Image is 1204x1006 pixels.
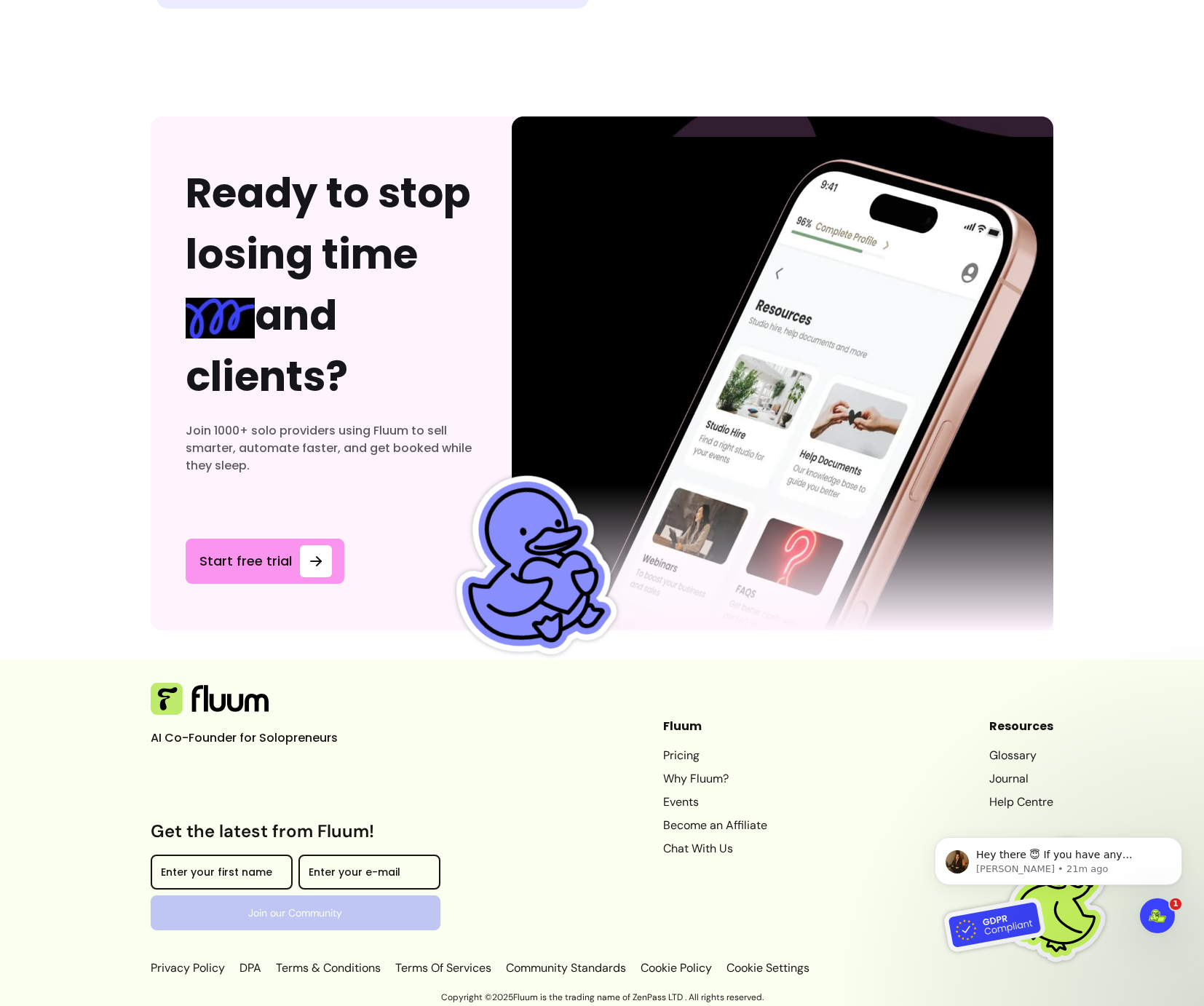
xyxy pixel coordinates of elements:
p: AI Co-Founder for Solopreneurs [151,729,369,747]
h2: Ready to stop losing time and clients? [186,163,477,408]
a: Help Centre [989,793,1053,811]
span: 1 [1170,898,1181,910]
header: Resources [989,718,1053,735]
img: spring Blue [186,298,255,338]
img: Fluum Logo [151,683,269,715]
img: Phone [512,116,1053,630]
input: Enter your e-mail [309,868,430,882]
span: Start free trial [198,551,294,571]
img: Fluum Duck sticker [423,459,638,674]
h3: Join 1000+ solo providers using Fluum to sell smarter, automate faster, and get booked while they... [186,422,477,475]
a: Glossary [989,747,1053,764]
a: Terms & Conditions [273,959,384,977]
h3: Get the latest from Fluum! [151,820,440,843]
p: Cookie Settings [724,959,809,977]
a: Journal [989,770,1053,788]
a: Terms Of Services [392,959,494,977]
a: Community Standards [503,959,629,977]
a: Chat With Us [663,840,767,858]
a: DPA [237,959,264,977]
header: Fluum [663,718,767,735]
iframe: Intercom live chat [1140,898,1175,933]
a: Start free trial [186,539,344,584]
a: Why Fluum? [663,770,767,788]
a: Privacy Policy [151,959,228,977]
iframe: Intercom notifications message [913,807,1204,967]
a: Cookie Policy [638,959,715,977]
a: Become an Affiliate [663,817,767,834]
input: Enter your first name [161,868,282,882]
a: Events [663,793,767,811]
a: Pricing [663,747,767,764]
